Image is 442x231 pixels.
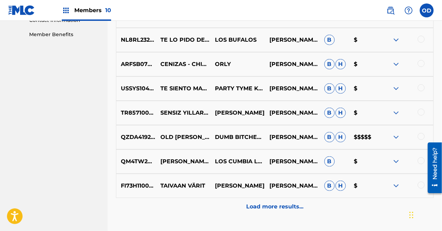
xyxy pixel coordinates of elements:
[156,84,210,93] p: TE SIENTO MAS DISTANTE (MADE POPULAR BY LOS IRACUNDOS) [KARAOKE VERSION]
[409,205,414,225] div: Drag
[156,36,210,44] p: TE LO PIDO DE RODILLAS, ES LA LLUVIA QUE CAE, TU ME DISTE AMOR TU ME DISTE FE, TE HE DE ENCONTRAR...
[324,156,335,167] span: B
[392,36,400,44] img: expand
[210,36,265,44] p: LOS BUFALOS
[116,157,156,166] p: QM4TW2452459
[265,157,319,166] p: [PERSON_NAME], [PERSON_NAME], LOSBRINCOS
[402,3,416,17] div: Help
[324,83,335,94] span: B
[349,60,379,68] p: $
[420,3,434,17] div: User Menu
[246,203,303,211] p: Load more results...
[29,31,99,38] a: Member Benefits
[210,157,265,166] p: LOS CUMBIA LOCA
[384,3,398,17] a: Public Search
[392,157,400,166] img: expand
[156,157,210,166] p: [PERSON_NAME] VOLVER A VIVIR
[349,133,379,141] p: $$$$$
[116,60,156,68] p: ARFSB0701409
[210,60,265,68] p: ORLY
[392,60,400,68] img: expand
[105,7,111,14] span: 10
[156,60,210,68] p: CENIZAS - CHIQUILINA
[8,5,35,15] img: MLC Logo
[74,6,111,14] span: Members
[349,182,379,190] p: $
[116,133,156,141] p: QZDA41926695
[156,182,210,190] p: TAIVAAN VÄRIT
[423,140,442,196] iframe: Resource Center
[392,84,400,93] img: expand
[265,182,319,190] p: [PERSON_NAME], [PERSON_NAME]
[116,109,156,117] p: TR8571000036
[156,109,210,117] p: SENSIZ YILLARDA
[265,36,319,44] p: [PERSON_NAME] [PERSON_NAME]
[349,36,379,44] p: $
[349,157,379,166] p: $
[156,133,210,141] p: OLD [PERSON_NAME]
[116,84,156,93] p: USSYS1042613
[116,36,156,44] p: NL8RL2329077
[335,132,346,142] span: H
[349,84,379,93] p: $
[335,108,346,118] span: H
[324,35,335,45] span: B
[335,181,346,191] span: H
[210,133,265,141] p: DUMB BITCHES WITH INTERNET
[265,109,319,117] p: [PERSON_NAME] [PERSON_NAME]
[392,133,400,141] img: expand
[324,132,335,142] span: B
[407,198,442,231] iframe: Chat Widget
[324,181,335,191] span: B
[116,182,156,190] p: FI73H1100002
[265,60,319,68] p: [PERSON_NAME], D.R., [PERSON_NAME]
[324,108,335,118] span: B
[349,109,379,117] p: $
[265,133,319,141] p: [PERSON_NAME], [PERSON_NAME]
[62,6,70,15] img: Top Rightsholders
[210,84,265,93] p: PARTY TYME KARAOKE
[265,84,319,93] p: [PERSON_NAME] [PERSON_NAME]
[210,109,265,117] p: [PERSON_NAME]
[392,109,400,117] img: expand
[392,182,400,190] img: expand
[386,6,395,15] img: search
[324,59,335,69] span: B
[405,6,413,15] img: help
[210,182,265,190] p: [PERSON_NAME]
[335,83,346,94] span: H
[335,59,346,69] span: H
